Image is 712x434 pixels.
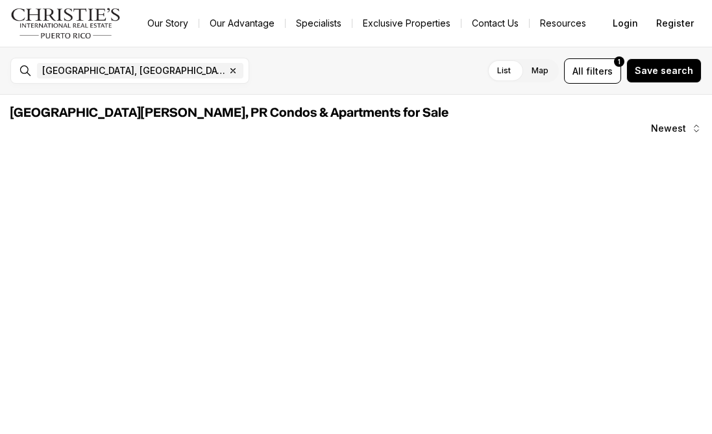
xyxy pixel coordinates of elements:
[618,56,620,67] span: 1
[487,59,521,82] label: List
[286,14,352,32] a: Specialists
[572,64,583,78] span: All
[656,18,694,29] span: Register
[352,14,461,32] a: Exclusive Properties
[461,14,529,32] button: Contact Us
[626,58,702,83] button: Save search
[10,106,448,119] span: [GEOGRAPHIC_DATA][PERSON_NAME], PR Condos & Apartments for Sale
[651,123,686,134] span: Newest
[137,14,199,32] a: Our Story
[613,18,638,29] span: Login
[530,14,596,32] a: Resources
[648,10,702,36] button: Register
[605,10,646,36] button: Login
[586,64,613,78] span: filters
[635,66,693,76] span: Save search
[42,66,225,76] span: [GEOGRAPHIC_DATA], [GEOGRAPHIC_DATA], [GEOGRAPHIC_DATA]
[564,58,621,84] button: Allfilters1
[643,115,709,141] button: Newest
[199,14,285,32] a: Our Advantage
[521,59,559,82] label: Map
[10,8,121,39] img: logo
